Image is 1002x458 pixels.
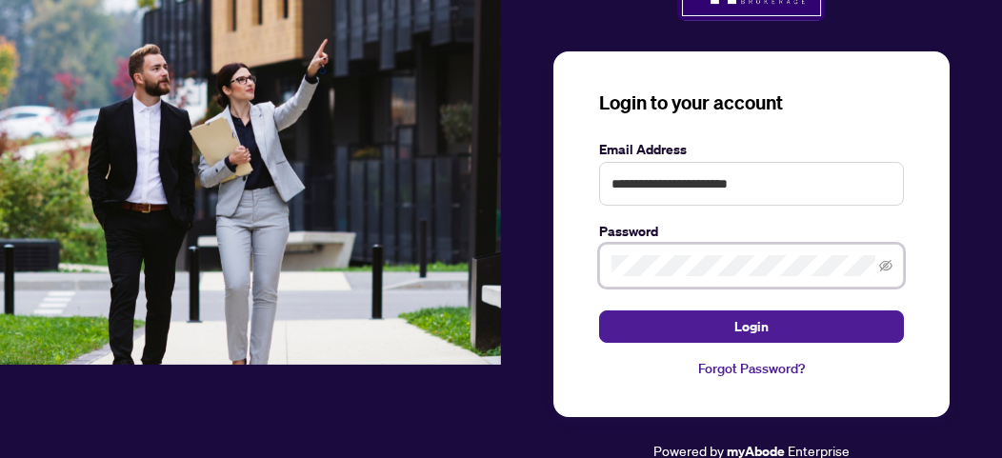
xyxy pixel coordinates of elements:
h3: Login to your account [599,90,904,116]
label: Password [599,221,904,242]
a: Forgot Password? [599,358,904,379]
label: Email Address [599,139,904,160]
button: Login [599,310,904,343]
span: Login [734,311,769,342]
span: eye-invisible [879,259,892,272]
